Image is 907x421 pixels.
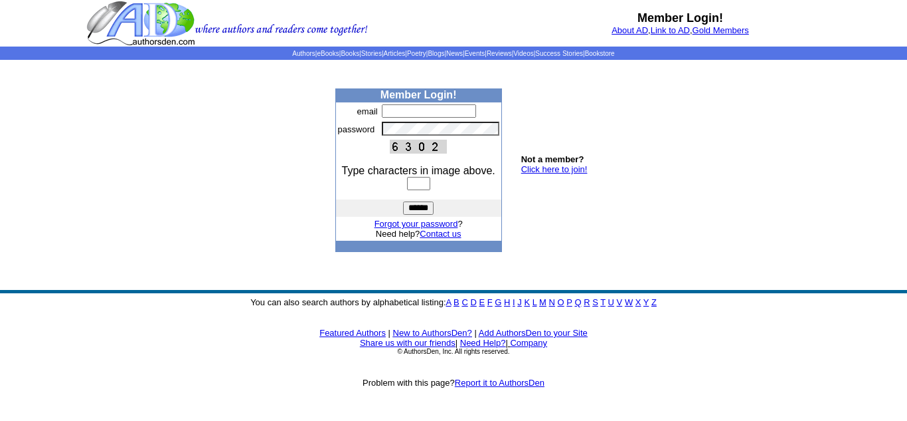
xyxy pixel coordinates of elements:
[651,25,690,35] a: Link to AD
[455,378,544,388] a: Report it to AuthorsDen
[453,297,459,307] a: B
[360,338,455,348] a: Share us with our friends
[357,106,378,116] font: email
[510,338,547,348] a: Company
[535,50,583,57] a: Success Stories
[637,11,723,25] b: Member Login!
[292,50,614,57] span: | | | | | | | | | | | |
[384,50,406,57] a: Articles
[479,297,485,307] a: E
[380,89,457,100] b: Member Login!
[460,338,506,348] a: Need Help?
[539,297,546,307] a: M
[428,50,444,57] a: Blogs
[292,50,315,57] a: Authors
[487,50,512,57] a: Reviews
[250,297,657,307] font: You can also search authors by alphabetical listing:
[513,50,533,57] a: Videos
[390,140,447,154] img: This Is CAPTCHA Image
[363,378,544,388] font: Problem with this page?
[592,297,598,307] a: S
[388,328,390,338] font: |
[407,50,426,57] a: Poetry
[465,50,485,57] a: Events
[461,297,467,307] a: C
[517,297,522,307] a: J
[513,297,515,307] a: I
[479,328,588,338] a: Add AuthorsDen to your Site
[455,338,457,348] font: |
[521,154,584,164] b: Not a member?
[393,328,472,338] a: New to AuthorsDen?
[319,328,386,338] a: Featured Authors
[397,348,509,355] font: © AuthorsDen, Inc. All rights reserved.
[420,229,461,239] a: Contact us
[376,229,461,239] font: Need help?
[612,25,749,35] font: , ,
[341,50,359,57] a: Books
[524,297,530,307] a: K
[608,297,614,307] a: U
[374,219,458,229] a: Forgot your password
[558,297,564,307] a: O
[505,338,547,348] font: |
[612,25,648,35] a: About AD
[495,297,501,307] a: G
[693,25,749,35] a: Gold Members
[487,297,493,307] a: F
[651,297,657,307] a: Z
[617,297,623,307] a: V
[574,297,581,307] a: Q
[361,50,382,57] a: Stories
[635,297,641,307] a: X
[625,297,633,307] a: W
[533,297,537,307] a: L
[446,50,463,57] a: News
[521,164,588,174] a: Click here to join!
[374,219,463,229] font: ?
[470,297,476,307] a: D
[342,165,495,176] font: Type characters in image above.
[504,297,510,307] a: H
[566,297,572,307] a: P
[474,328,476,338] font: |
[600,297,606,307] a: T
[585,50,615,57] a: Bookstore
[643,297,649,307] a: Y
[446,297,452,307] a: A
[549,297,555,307] a: N
[317,50,339,57] a: eBooks
[584,297,590,307] a: R
[338,124,375,134] font: password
